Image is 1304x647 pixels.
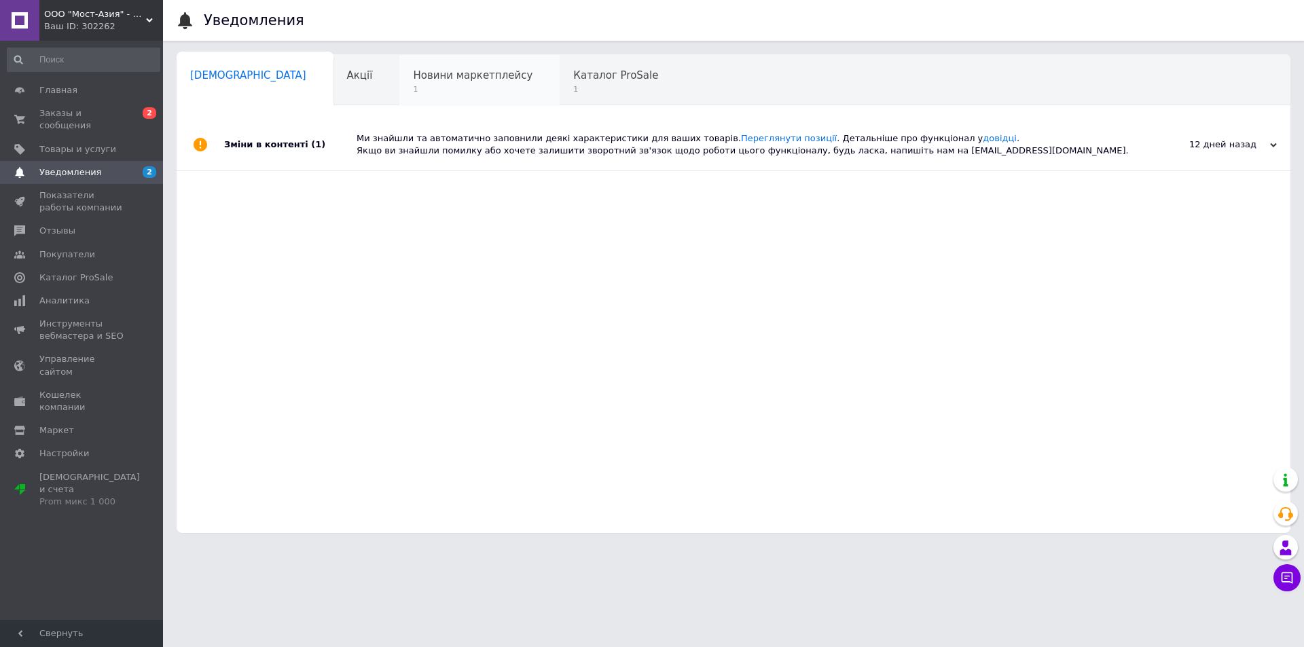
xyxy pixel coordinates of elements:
[39,272,113,284] span: Каталог ProSale
[39,389,126,413] span: Кошелек компании
[44,8,146,20] span: ООО "Мост-Азия" - профнастил, металлочерепица от производителя по лучшей цене!
[39,295,90,307] span: Аналитика
[413,84,532,94] span: 1
[311,139,325,149] span: (1)
[39,353,126,377] span: Управление сайтом
[573,69,658,81] span: Каталог ProSale
[413,69,532,81] span: Новини маркетплейсу
[39,248,95,261] span: Покупатели
[741,133,837,143] a: Переглянути позиції
[39,166,101,179] span: Уведомления
[44,20,163,33] div: Ваш ID: 302262
[39,143,116,155] span: Товары и услуги
[39,189,126,214] span: Показатели работы компании
[39,107,126,132] span: Заказы и сообщения
[347,69,373,81] span: Акції
[39,225,75,237] span: Отзывы
[190,69,306,81] span: [DEMOGRAPHIC_DATA]
[39,471,140,509] span: [DEMOGRAPHIC_DATA] и счета
[39,84,77,96] span: Главная
[204,12,304,29] h1: Уведомления
[1273,564,1301,591] button: Чат с покупателем
[573,84,658,94] span: 1
[7,48,160,72] input: Поиск
[39,447,89,460] span: Настройки
[224,119,357,170] div: Зміни в контенті
[143,166,156,178] span: 2
[39,496,140,508] div: Prom микс 1 000
[39,318,126,342] span: Инструменты вебмастера и SEO
[1141,138,1277,151] div: 12 дней назад
[143,107,156,119] span: 2
[39,424,74,437] span: Маркет
[983,133,1017,143] a: довідці
[357,132,1141,157] div: Ми знайшли та автоматично заповнили деякі характеристики для ваших товарів. . Детальніше про функ...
